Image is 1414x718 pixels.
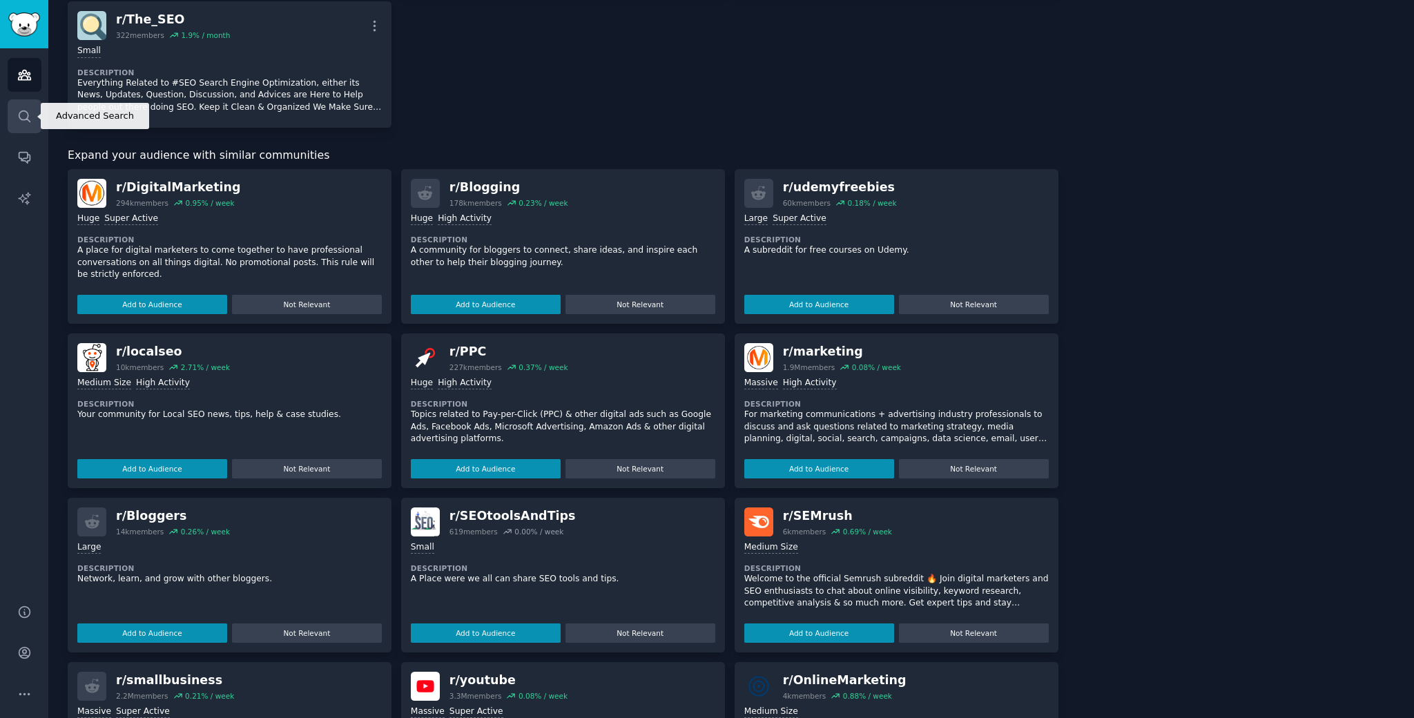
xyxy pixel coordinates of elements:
button: Add to Audience [77,623,227,643]
div: 14k members [116,527,164,536]
button: Not Relevant [232,459,382,478]
img: GummySearch logo [8,12,40,37]
p: A community for bloggers to connect, share ideas, and inspire each other to help their blogging j... [411,244,715,269]
img: OnlineMarketing [744,672,773,701]
div: r/ Bloggers [116,507,230,525]
div: Super Active [104,213,158,226]
button: Not Relevant [565,295,715,314]
div: 294k members [116,198,168,208]
div: High Activity [438,213,492,226]
div: Massive [744,377,778,390]
div: 0.37 % / week [519,362,568,372]
button: Add to Audience [744,623,894,643]
button: Add to Audience [411,623,561,643]
dt: Description [744,399,1049,409]
button: Not Relevant [899,295,1049,314]
dt: Description [744,563,1049,573]
div: 6k members [783,527,826,536]
div: 227k members [449,362,502,372]
img: youtube [411,672,440,701]
button: Not Relevant [232,295,382,314]
div: 2.2M members [116,691,168,701]
div: 0.69 % / week [843,527,892,536]
button: Add to Audience [744,459,894,478]
div: r/ OnlineMarketing [783,672,907,689]
dt: Description [744,235,1049,244]
div: r/ smallbusiness [116,672,234,689]
p: Your community for Local SEO news, tips, help & case studies. [77,409,382,421]
div: Large [744,213,768,226]
dt: Description [77,68,382,77]
div: 178k members [449,198,502,208]
dt: Description [411,399,715,409]
div: Huge [411,213,433,226]
div: r/ youtube [449,672,568,689]
img: marketing [744,343,773,372]
img: The_SEO [77,11,106,40]
div: 322 members [116,30,164,40]
div: 0.00 % / week [514,527,563,536]
div: 0.95 % / week [185,198,234,208]
div: Small [411,541,434,554]
div: 3.3M members [449,691,502,701]
div: 1.9M members [783,362,835,372]
p: Network, learn, and grow with other bloggers. [77,573,382,585]
div: 1.9 % / month [181,30,230,40]
p: A subreddit for free courses on Udemy. [744,244,1049,257]
div: 2.71 % / week [181,362,230,372]
p: For marketing communications + advertising industry professionals to discuss and ask questions re... [744,409,1049,445]
div: r/ Blogging [449,179,568,196]
div: Medium Size [77,377,131,390]
img: SEMrush [744,507,773,536]
div: 4k members [783,691,826,701]
div: r/ SEOtoolsAndTips [449,507,576,525]
div: Large [77,541,101,554]
div: Medium Size [744,541,798,554]
div: High Activity [438,377,492,390]
img: localseo [77,343,106,372]
button: Not Relevant [565,459,715,478]
div: 0.26 % / week [181,527,230,536]
a: The_SEOr/The_SEO322members1.9% / monthSmallDescriptionEverything Related to #SEO Search Engine Op... [68,1,391,128]
span: Expand your audience with similar communities [68,147,329,164]
p: Everything Related to #SEO Search Engine Optimization, either its News, Updates, Question, Discus... [77,77,382,114]
div: 0.21 % / week [185,691,234,701]
button: Not Relevant [565,623,715,643]
div: Huge [411,377,433,390]
div: r/ marketing [783,343,901,360]
p: A place for digital marketers to come together to have professional conversations on all things d... [77,244,382,281]
div: r/ The_SEO [116,11,230,28]
p: Welcome to the official Semrush subreddit 🔥 Join digital marketers and SEO enthusiasts to chat ab... [744,573,1049,610]
dt: Description [411,235,715,244]
div: 0.08 % / week [519,691,568,701]
button: Not Relevant [899,459,1049,478]
button: Add to Audience [411,295,561,314]
div: r/ PPC [449,343,568,360]
div: 0.88 % / week [843,691,892,701]
div: r/ localseo [116,343,230,360]
div: 60k members [783,198,831,208]
button: Not Relevant [232,623,382,643]
img: DigitalMarketing [77,179,106,208]
dt: Description [77,235,382,244]
img: SEOtoolsAndTips [411,507,440,536]
div: r/ DigitalMarketing [116,179,241,196]
div: Super Active [773,213,826,226]
div: 619 members [449,527,498,536]
button: Add to Audience [744,295,894,314]
dt: Description [77,563,382,573]
div: Small [77,45,101,58]
dt: Description [411,563,715,573]
p: A Place were we all can share SEO tools and tips. [411,573,715,585]
div: 0.18 % / week [847,198,896,208]
button: Add to Audience [77,295,227,314]
dt: Description [77,399,382,409]
div: 0.23 % / week [519,198,568,208]
div: r/ SEMrush [783,507,892,525]
div: 10k members [116,362,164,372]
div: 0.08 % / week [852,362,901,372]
div: r/ udemyfreebies [783,179,897,196]
p: Topics related to Pay-per-Click (PPC) & other digital ads such as Google Ads, Facebook Ads, Micro... [411,409,715,445]
button: Add to Audience [411,459,561,478]
button: Not Relevant [899,623,1049,643]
